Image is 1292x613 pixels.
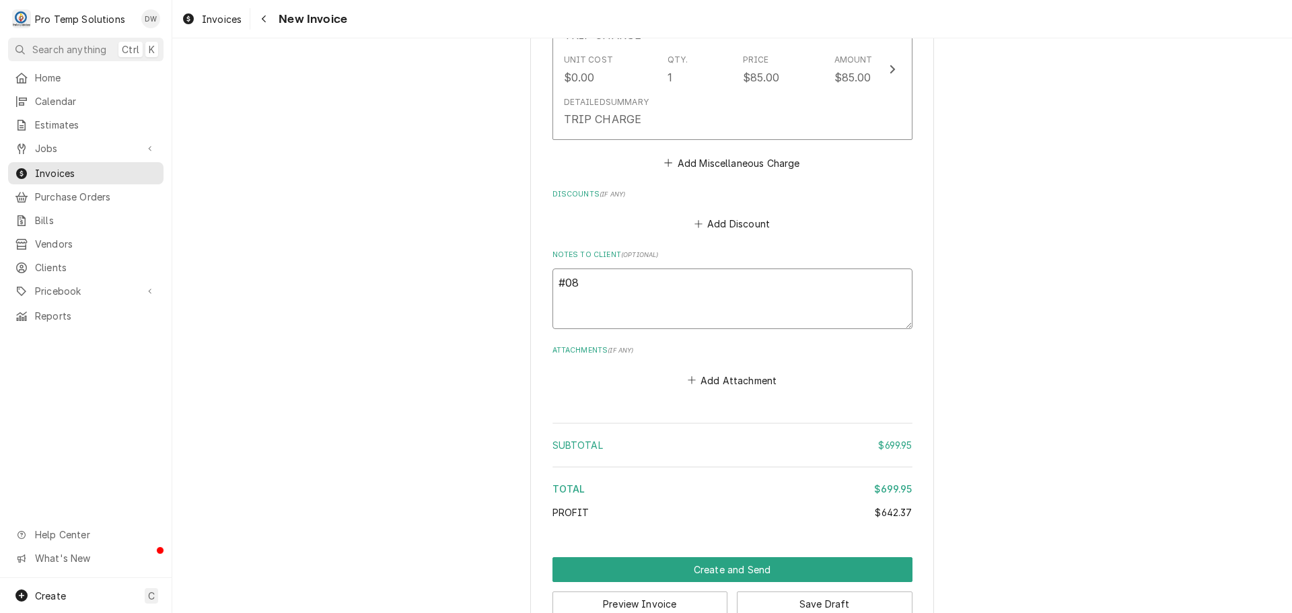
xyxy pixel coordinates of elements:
[35,71,157,85] span: Home
[35,166,157,180] span: Invoices
[874,482,912,496] div: $699.95
[878,438,912,452] div: $699.95
[564,111,642,127] div: TRIP CHARGE
[692,215,772,233] button: Add Discount
[8,233,164,255] a: Vendors
[8,90,164,112] a: Calendar
[834,54,873,66] div: Amount
[621,251,659,258] span: ( optional )
[743,54,769,66] div: Price
[8,186,164,208] a: Purchase Orders
[552,438,912,452] div: Subtotal
[35,237,157,251] span: Vendors
[875,507,912,518] span: $642.37
[8,162,164,184] a: Invoices
[8,209,164,231] a: Bills
[552,439,603,451] span: Subtotal
[8,114,164,136] a: Estimates
[122,42,139,57] span: Ctrl
[8,524,164,546] a: Go to Help Center
[552,189,912,233] div: Discounts
[12,9,31,28] div: Pro Temp Solutions's Avatar
[35,284,137,298] span: Pricebook
[35,190,157,204] span: Purchase Orders
[552,268,912,329] textarea: #08
[668,69,672,85] div: 1
[141,9,160,28] div: DW
[552,507,589,518] span: Profit
[8,547,164,569] a: Go to What's New
[662,153,802,172] button: Add Miscellaneous Charge
[8,137,164,159] a: Go to Jobs
[552,345,912,356] label: Attachments
[35,94,157,108] span: Calendar
[668,54,688,66] div: Qty.
[35,260,157,275] span: Clients
[253,8,275,30] button: Navigate back
[8,67,164,89] a: Home
[176,8,247,30] a: Invoices
[35,141,137,155] span: Jobs
[35,213,157,227] span: Bills
[552,483,585,495] span: Total
[8,38,164,61] button: Search anythingCtrlK
[141,9,160,28] div: Dana Williams's Avatar
[35,551,155,565] span: What's New
[608,347,633,354] span: ( if any )
[834,69,871,85] div: $85.00
[552,345,912,390] div: Attachments
[552,250,912,328] div: Notes to Client
[8,305,164,327] a: Reports
[12,9,31,28] div: P
[552,418,912,529] div: Amount Summary
[564,69,595,85] div: $0.00
[564,54,613,66] div: Unit Cost
[35,118,157,132] span: Estimates
[552,505,912,519] div: Profit
[8,280,164,302] a: Go to Pricebook
[149,42,155,57] span: K
[685,371,779,390] button: Add Attachment
[32,42,106,57] span: Search anything
[275,10,347,28] span: New Invoice
[8,256,164,279] a: Clients
[35,12,125,26] div: Pro Temp Solutions
[600,190,625,198] span: ( if any )
[35,528,155,542] span: Help Center
[552,557,912,582] button: Create and Send
[202,12,242,26] span: Invoices
[35,309,157,323] span: Reports
[552,557,912,582] div: Button Group Row
[552,250,912,260] label: Notes to Client
[564,96,649,108] div: Detailed Summary
[148,589,155,603] span: C
[743,69,780,85] div: $85.00
[35,590,66,602] span: Create
[552,189,912,200] label: Discounts
[552,482,912,496] div: Total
